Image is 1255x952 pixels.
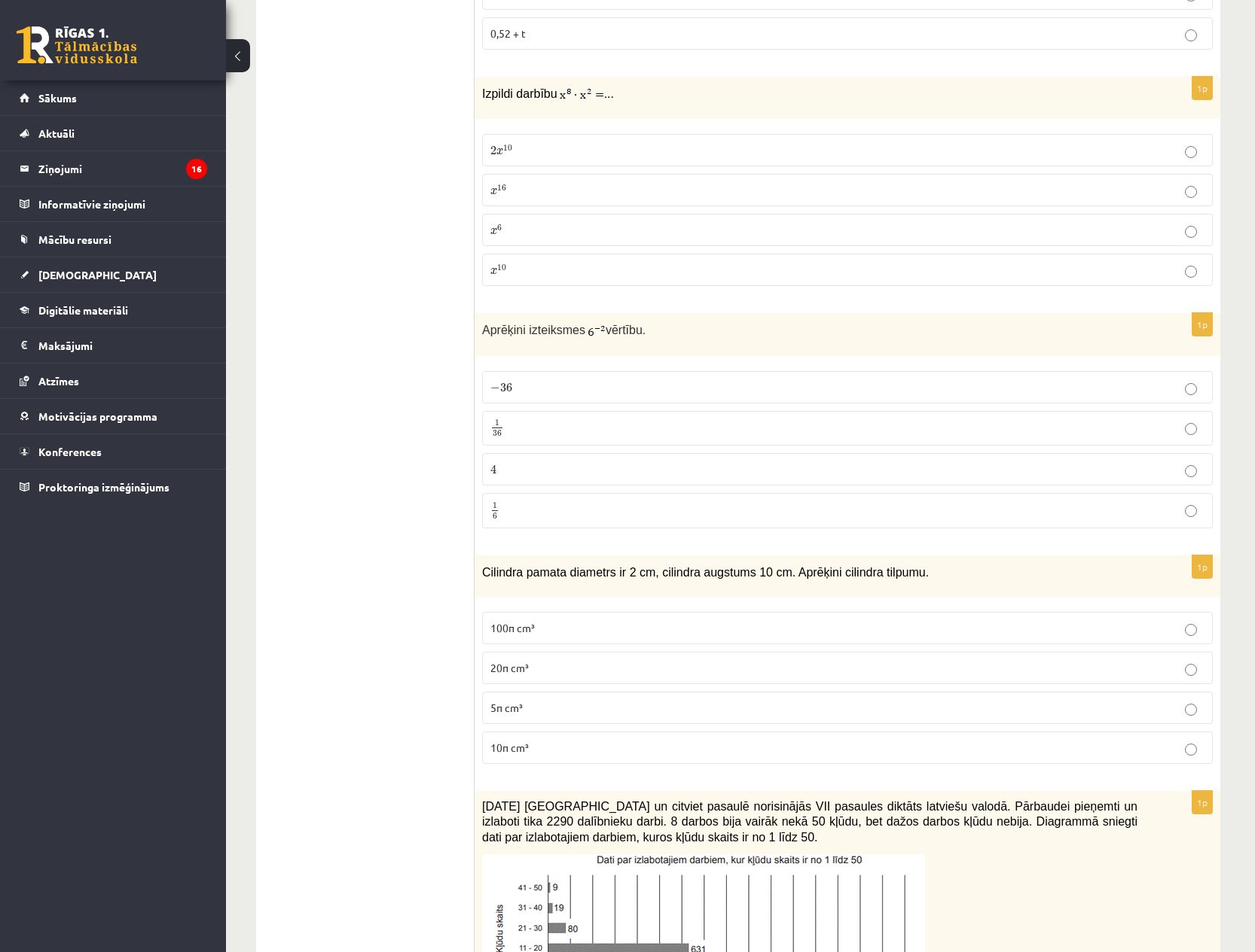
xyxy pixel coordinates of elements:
[495,420,499,427] span: 1
[20,81,207,115] a: Sākums
[38,268,157,281] span: [DEMOGRAPHIC_DATA]
[482,800,1137,844] span: [DATE] [GEOGRAPHIC_DATA] un citviet pasaulē norisinājās VII pasaules diktāts latviešu valodā. Pār...
[482,87,557,100] span: Izpildi darbību
[38,480,169,494] span: Proktoringa izmēģinājums
[497,184,506,191] span: 16
[38,445,102,458] span: Konferences
[1192,555,1213,579] p: 1p
[490,465,496,474] span: 4
[38,126,75,140] span: Aktuāli
[20,222,207,257] a: Mācību resursi
[38,187,207,221] legend: Informatīvie ziņojumi
[503,144,512,151] span: 10
[20,187,207,221] a: Informatīvie ziņojumi
[38,409,157,423] span: Motivācijas programma
[490,146,496,155] span: 2
[490,188,497,195] span: x
[490,741,529,754] span: 10π cm³
[20,328,207,363] a: Maksājumi
[493,513,497,520] span: 6
[606,324,646,336] span: vērtību.
[1185,744,1197,756] input: 10π cm³
[490,26,526,40] span: 0,52 + t
[482,566,929,579] span: Cilindra pamata diametrs ir 2 cm, cilindra augstums 10 cm. Aprēķini cilindra tilpumu.
[1185,664,1197,676] input: 20π cm³
[1185,704,1197,716] input: 5π cm³
[20,363,207,398] a: Atzīmes
[1192,790,1213,814] p: 1p
[17,26,137,64] a: Rīgas 1. Tālmācības vidusskola
[490,268,497,275] span: x
[500,383,512,392] span: 36
[496,148,503,155] span: x
[560,87,604,102] img: aht1k4NfHqnUYlOZsqXQb6qPbAEEAOw==
[490,701,523,714] span: 5π cm³
[38,328,207,363] legend: Maksājumi
[20,470,207,504] a: Proktoringa izmēģinājums
[38,151,207,186] legend: Ziņojumi
[38,374,79,388] span: Atzīmes
[38,91,77,105] span: Sākums
[1185,29,1197,41] input: 0,52 + t
[20,399,207,433] a: Motivācijas programma
[38,233,111,246] span: Mācību resursi
[493,430,502,437] span: 36
[20,116,207,151] a: Aktuāli
[490,228,497,235] span: x
[186,159,207,179] i: 16
[1185,624,1197,636] input: 100π cm³
[490,661,529,674] span: 20π cm³
[38,303,128,317] span: Digitālie materiāli
[490,384,500,393] span: −
[588,324,606,339] img: 2wECAwECAwECAwECAwECAwECAwECAwECAwECAwECAwECAwECAwECAwECAwECAwECAwECAwECAwECAwECAwECAwECAwECAwECA...
[20,257,207,292] a: [DEMOGRAPHIC_DATA]
[482,324,585,336] span: Aprēķini izteiksmes
[20,293,207,327] a: Digitālie materiāli
[497,264,506,271] span: 10
[604,87,614,100] span: ...
[20,434,207,469] a: Konferences
[497,224,502,231] span: 6
[20,151,207,186] a: Ziņojumi16
[1192,76,1213,100] p: 1p
[1192,312,1213,336] p: 1p
[490,621,535,634] span: 100π cm³
[493,502,497,509] span: 1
